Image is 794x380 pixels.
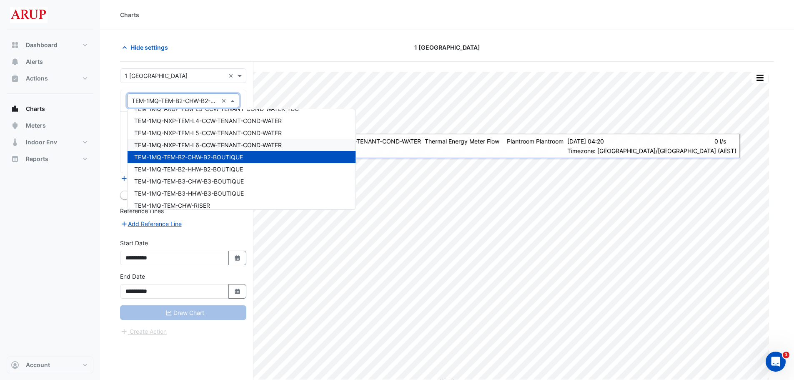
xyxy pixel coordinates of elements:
button: Alerts [7,53,93,70]
span: Indoor Env [26,138,57,146]
button: Add Equipment [120,174,170,183]
button: Meters [7,117,93,134]
span: TEM-1MQ-TEM-B2-HHW-B2-BOUTIQUE [134,166,243,173]
button: Add Reference Line [120,219,182,229]
button: Indoor Env [7,134,93,151]
span: TEM-1MQ-NXP-TEM-L4-CCW-TENANT-COND-WATER [134,117,282,124]
app-icon: Actions [11,74,19,83]
label: Start Date [120,239,148,247]
span: Actions [26,74,48,83]
span: TEM-1MQ-TEM-B3-CHW-B3-BOUTIQUE [134,178,244,185]
span: Clear [221,96,228,105]
span: Hide settings [130,43,168,52]
button: Charts [7,101,93,117]
fa-icon: Select Date [234,288,241,295]
iframe: Intercom live chat [766,352,786,372]
div: Charts [120,10,139,19]
app-escalated-ticket-create-button: Please correct errors first [120,327,167,335]
span: Alerts [26,58,43,66]
span: Clear [228,71,235,80]
fa-icon: Select Date [234,254,241,262]
app-icon: Indoor Env [11,138,19,146]
button: More Options [751,73,768,83]
span: Meters [26,121,46,130]
span: TEM-1MQ-TEM-CHW-RISER [134,202,210,209]
button: Hide settings [120,40,173,55]
span: TEM-1MQ-NXP-TEM-L5-CCW-TENANT-COND-WATER [134,129,282,136]
app-icon: Alerts [11,58,19,66]
span: Charts [26,105,45,113]
span: TEM-1MQ-TEM-B3-HHW-B3-BOUTIQUE [134,190,244,197]
label: End Date [120,272,145,281]
span: 1 [GEOGRAPHIC_DATA] [414,43,480,52]
span: TEM-1MQ-NXP-TEM-L6-CCW-TENANT-COND-WATER [134,141,282,148]
span: Reports [26,155,48,163]
img: Company Logo [10,7,48,23]
button: Actions [7,70,93,87]
app-icon: Dashboard [11,41,19,49]
span: Dashboard [26,41,58,49]
app-icon: Reports [11,155,19,163]
button: Account [7,357,93,373]
span: TEM-1MQ-TEM-B2-CHW-B2-BOUTIQUE [134,154,243,161]
button: Reports [7,151,93,167]
button: Dashboard [7,37,93,53]
div: Options List [128,109,356,209]
span: 1 [783,352,789,358]
span: Account [26,361,50,369]
label: Reference Lines [120,206,164,215]
app-icon: Meters [11,121,19,130]
app-icon: Charts [11,105,19,113]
